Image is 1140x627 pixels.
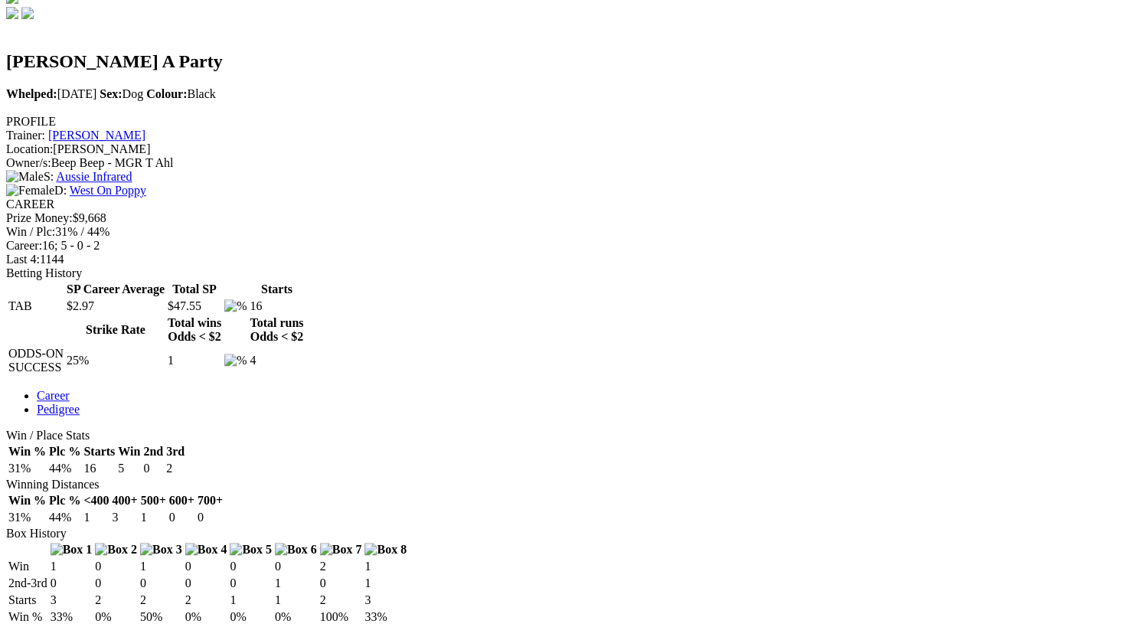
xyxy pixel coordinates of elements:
[6,129,45,142] span: Trainer:
[100,87,143,100] span: Dog
[112,493,139,508] th: 400+
[249,282,304,297] th: Starts
[37,403,80,416] a: Pedigree
[6,115,1134,129] div: PROFILE
[6,184,54,198] img: Female
[66,299,165,314] td: $2.97
[142,444,164,459] th: 2nd
[8,576,48,591] td: 2nd-3rd
[6,87,96,100] span: [DATE]
[140,510,167,525] td: 1
[83,461,116,476] td: 16
[229,609,273,625] td: 0%
[8,493,47,508] th: Win %
[6,170,54,183] span: S:
[6,170,44,184] img: Male
[117,444,141,459] th: Win
[364,593,407,608] td: 3
[140,543,182,557] img: Box 3
[6,142,1134,156] div: [PERSON_NAME]
[6,87,57,100] b: Whelped:
[364,576,407,591] td: 1
[229,593,273,608] td: 1
[185,559,228,574] td: 0
[48,444,81,459] th: Plc %
[6,156,1134,170] div: Beep Beep - MGR T Ahl
[6,253,40,266] span: Last 4:
[50,593,93,608] td: 3
[8,299,64,314] td: TAB
[66,346,165,375] td: 25%
[6,198,1134,211] div: CAREER
[50,609,93,625] td: 33%
[6,51,1134,72] h2: [PERSON_NAME] A Party
[249,299,304,314] td: 16
[320,543,362,557] img: Box 7
[167,315,222,345] th: Total wins Odds < $2
[37,389,70,402] a: Career
[83,493,109,508] th: <400
[230,543,272,557] img: Box 5
[274,609,318,625] td: 0%
[139,559,183,574] td: 1
[6,184,67,197] span: D:
[48,493,81,508] th: Plc %
[185,609,228,625] td: 0%
[48,461,81,476] td: 44%
[6,7,18,19] img: facebook.svg
[364,609,407,625] td: 33%
[139,593,183,608] td: 2
[224,354,247,367] img: %
[8,559,48,574] td: Win
[6,527,1134,540] div: Box History
[364,559,407,574] td: 1
[142,461,164,476] td: 0
[249,315,304,345] th: Total runs Odds < $2
[364,543,407,557] img: Box 8
[56,170,132,183] a: Aussie Infrared
[94,609,138,625] td: 0%
[8,346,64,375] td: ODDS-ON SUCCESS
[319,559,363,574] td: 2
[274,576,318,591] td: 1
[139,576,183,591] td: 0
[185,593,228,608] td: 2
[66,282,165,297] th: SP Career Average
[8,444,47,459] th: Win %
[319,593,363,608] td: 2
[319,576,363,591] td: 0
[274,593,318,608] td: 1
[249,346,304,375] td: 4
[83,510,109,525] td: 1
[197,493,224,508] th: 700+
[70,184,146,197] a: West On Poppy
[94,559,138,574] td: 0
[139,609,183,625] td: 50%
[185,543,227,557] img: Box 4
[274,559,318,574] td: 0
[6,225,1134,239] div: 31% / 44%
[6,429,1134,442] div: Win / Place Stats
[6,156,51,169] span: Owner/s:
[100,87,122,100] b: Sex:
[224,299,247,313] img: %
[6,478,1134,491] div: Winning Distances
[197,510,224,525] td: 0
[48,510,81,525] td: 44%
[94,593,138,608] td: 2
[6,142,53,155] span: Location:
[6,211,1134,225] div: $9,668
[165,444,185,459] th: 3rd
[319,609,363,625] td: 100%
[21,7,34,19] img: twitter.svg
[167,299,222,314] td: $47.55
[112,510,139,525] td: 3
[6,253,1134,266] div: 1144
[8,609,48,625] td: Win %
[8,461,47,476] td: 31%
[229,559,273,574] td: 0
[6,239,42,252] span: Career:
[50,576,93,591] td: 0
[229,576,273,591] td: 0
[146,87,187,100] b: Colour:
